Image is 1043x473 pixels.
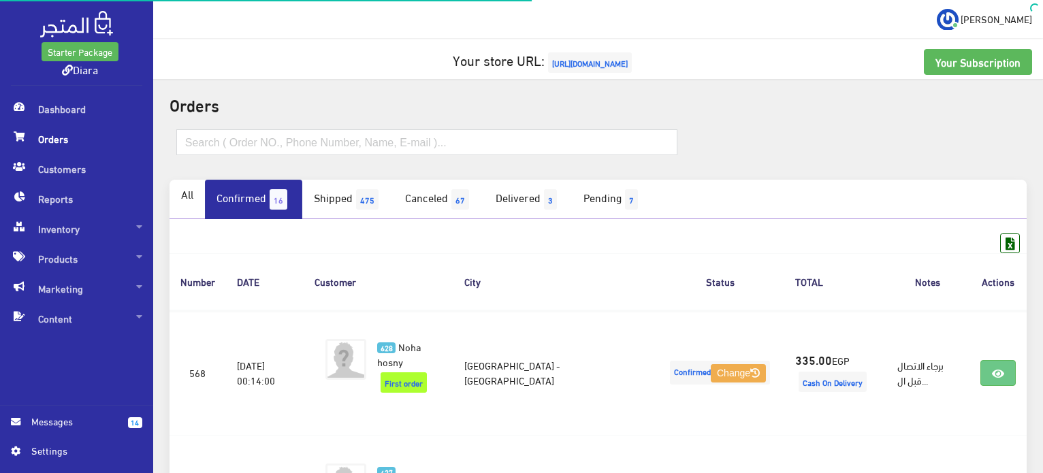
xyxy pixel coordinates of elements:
a: Delivered3 [484,180,572,219]
span: 3 [544,189,557,210]
span: Inventory [11,214,142,244]
a: Canceled67 [394,180,484,219]
td: 568 [170,310,226,436]
span: 14 [128,417,142,428]
a: 14 Messages [11,414,142,443]
td: [GEOGRAPHIC_DATA] - [GEOGRAPHIC_DATA] [453,310,656,436]
span: 475 [356,189,379,210]
span: 67 [451,189,469,210]
button: Change [711,364,766,383]
td: برجاء الاتصال قبل ال... [886,310,969,436]
input: Search ( Order NO., Phone Number, Name, E-mail )... [176,129,677,155]
span: Marketing [11,274,142,304]
td: [DATE] 00:14:00 [226,310,304,436]
th: TOTAL [784,253,886,310]
span: Products [11,244,142,274]
a: Confirmed16 [205,180,302,219]
h2: Orders [170,95,1027,113]
a: Settings [11,443,142,465]
a: All [170,180,205,208]
span: Messages [31,414,117,429]
a: Diara [62,59,98,79]
span: 7 [625,189,638,210]
strong: 335.00 [795,350,832,368]
th: City [453,253,656,310]
td: EGP [784,310,886,436]
th: Status [656,253,784,310]
span: [URL][DOMAIN_NAME] [548,52,632,73]
span: Dashboard [11,94,142,124]
a: Starter Package [42,42,118,61]
a: 628 Noha hosny [377,339,432,369]
span: 16 [270,189,287,210]
span: First order [381,372,427,393]
th: Number [170,253,226,310]
th: Actions [969,253,1027,310]
a: Shipped475 [302,180,394,219]
span: Content [11,304,142,333]
span: Cash On Delivery [799,372,867,392]
a: Your store URL:[URL][DOMAIN_NAME] [453,47,635,72]
span: Orders [11,124,142,154]
span: Confirmed [670,361,770,385]
span: Noha hosny [377,337,421,371]
a: ... [PERSON_NAME] [937,8,1032,30]
img: ... [937,9,959,31]
th: DATE [226,253,304,310]
span: Reports [11,184,142,214]
span: Settings [31,443,131,458]
span: Customers [11,154,142,184]
a: Pending7 [572,180,653,219]
th: Notes [886,253,969,310]
th: Customer [304,253,453,310]
a: Your Subscription [924,49,1032,75]
img: . [40,11,113,37]
span: [PERSON_NAME] [961,10,1032,27]
span: 628 [377,342,396,354]
img: avatar.png [325,339,366,380]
